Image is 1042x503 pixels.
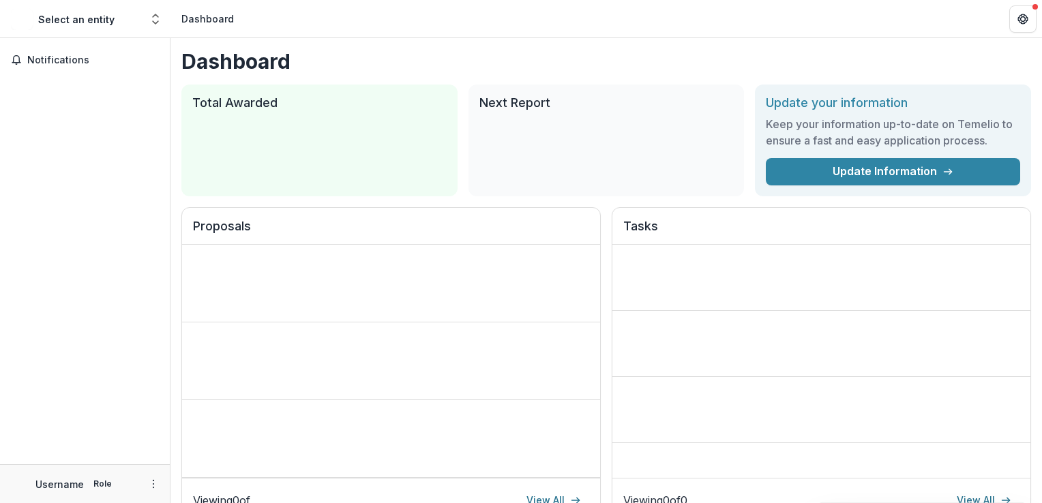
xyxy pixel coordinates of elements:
[89,478,116,490] p: Role
[5,49,164,71] button: Notifications
[181,49,1031,74] h1: Dashboard
[766,116,1020,149] h3: Keep your information up-to-date on Temelio to ensure a fast and easy application process.
[176,9,239,29] nav: breadcrumb
[1009,5,1037,33] button: Get Help
[766,158,1020,185] a: Update Information
[193,219,589,245] h2: Proposals
[479,95,734,110] h2: Next Report
[766,95,1020,110] h2: Update your information
[192,95,447,110] h2: Total Awarded
[27,55,159,66] span: Notifications
[35,477,84,491] p: Username
[623,219,1019,245] h2: Tasks
[181,12,234,26] div: Dashboard
[145,476,162,492] button: More
[146,5,165,33] button: Open entity switcher
[38,12,115,27] div: Select an entity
